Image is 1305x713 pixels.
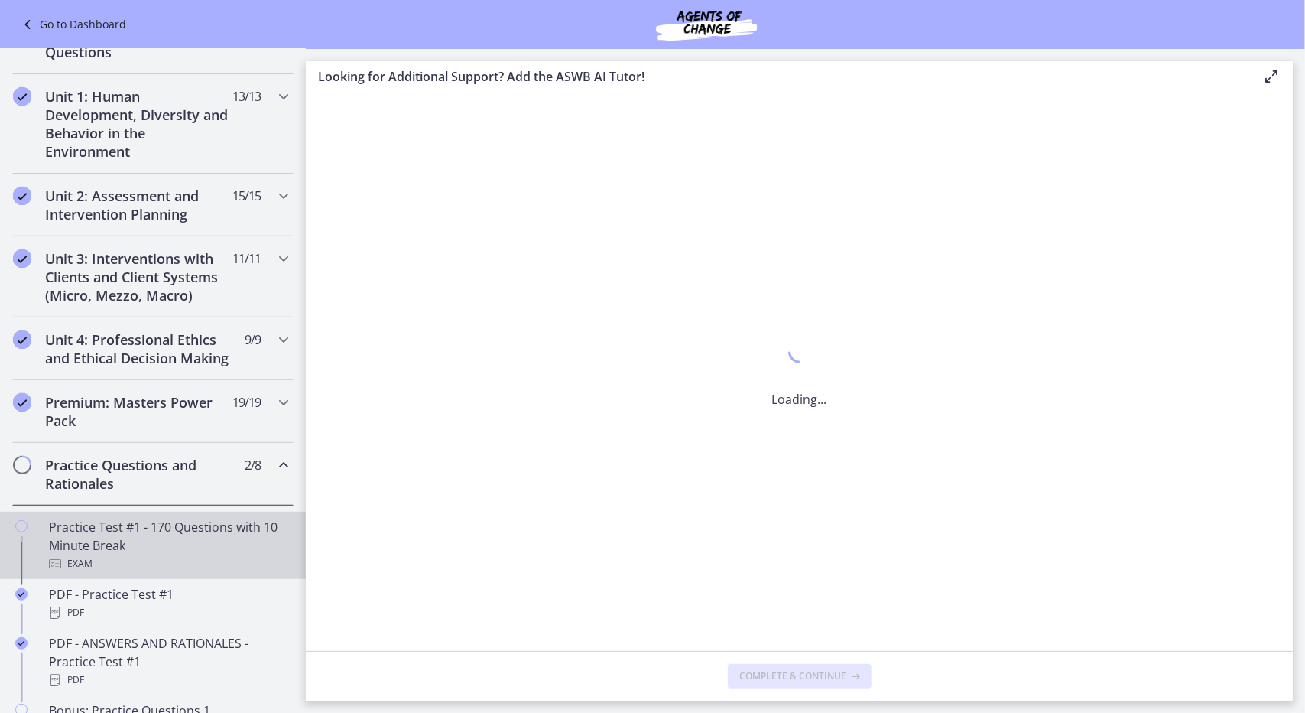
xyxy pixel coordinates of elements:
div: 1 [772,337,827,372]
i: Completed [15,637,28,650]
i: Completed [13,187,31,205]
img: Agents of Change [615,6,798,43]
span: 2 / 8 [245,456,261,474]
div: PDF - ANSWERS AND RATIONALES - Practice Test #1 [49,634,287,689]
button: Complete & continue [728,664,872,689]
div: PDF [49,671,287,689]
div: PDF [49,604,287,622]
h2: Unit 1: Human Development, Diversity and Behavior in the Environment [45,87,232,161]
div: Practice Test #1 - 170 Questions with 10 Minute Break [49,518,287,573]
span: 11 / 11 [232,249,261,268]
i: Completed [13,87,31,106]
a: Go to Dashboard [18,15,126,34]
div: PDF - Practice Test #1 [49,585,287,622]
i: Completed [13,393,31,412]
h2: Unit 4: Professional Ethics and Ethical Decision Making [45,330,232,367]
h2: Premium: Masters Power Pack [45,393,232,430]
span: 13 / 13 [232,87,261,106]
p: Loading... [772,390,827,409]
i: Completed [15,588,28,601]
i: Completed [13,249,31,268]
span: Complete & continue [740,670,847,682]
div: Exam [49,555,287,573]
span: 15 / 15 [232,187,261,205]
i: Completed [13,330,31,349]
h2: Unit 3: Interventions with Clients and Client Systems (Micro, Mezzo, Macro) [45,249,232,304]
h2: Unit 2: Assessment and Intervention Planning [45,187,232,223]
span: 19 / 19 [232,393,261,412]
span: 9 / 9 [245,330,261,349]
h3: Looking for Additional Support? Add the ASWB AI Tutor! [318,67,1238,86]
h2: Practice Questions and Rationales [45,456,232,493]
